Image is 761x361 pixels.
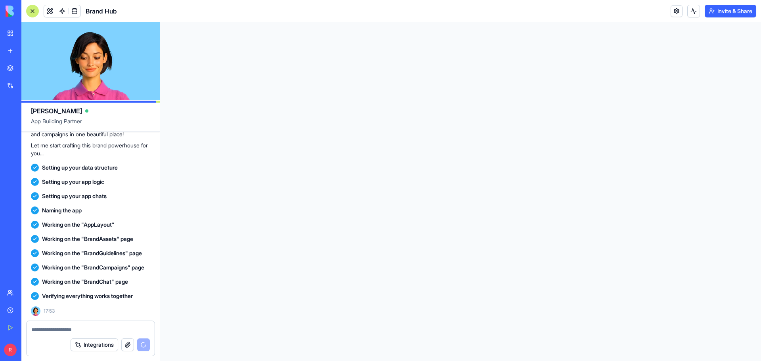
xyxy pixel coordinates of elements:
p: Let me start crafting this brand powerhouse for you... [31,141,150,157]
span: Naming the app [42,206,82,214]
span: Brand Hub [86,6,117,16]
span: Working on the "BrandChat" page [42,278,128,286]
span: Working on the "BrandAssets" page [42,235,133,243]
span: Setting up your data structure [42,164,118,172]
span: Working on the "AppLayout" [42,221,115,229]
span: Setting up your app chats [42,192,107,200]
span: R [4,344,17,356]
button: Integrations [71,338,118,351]
span: Working on the "BrandCampaigns" page [42,264,144,271]
span: Setting up your app logic [42,178,104,186]
img: logo [6,6,55,17]
span: App Building Partner [31,117,150,132]
span: Working on the "BrandGuidelines" page [42,249,142,257]
span: Verifying everything works together [42,292,133,300]
span: 17:53 [44,308,55,314]
span: [PERSON_NAME] [31,106,82,116]
button: Invite & Share [705,5,756,17]
img: Ella_00000_wcx2te.png [31,306,40,316]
